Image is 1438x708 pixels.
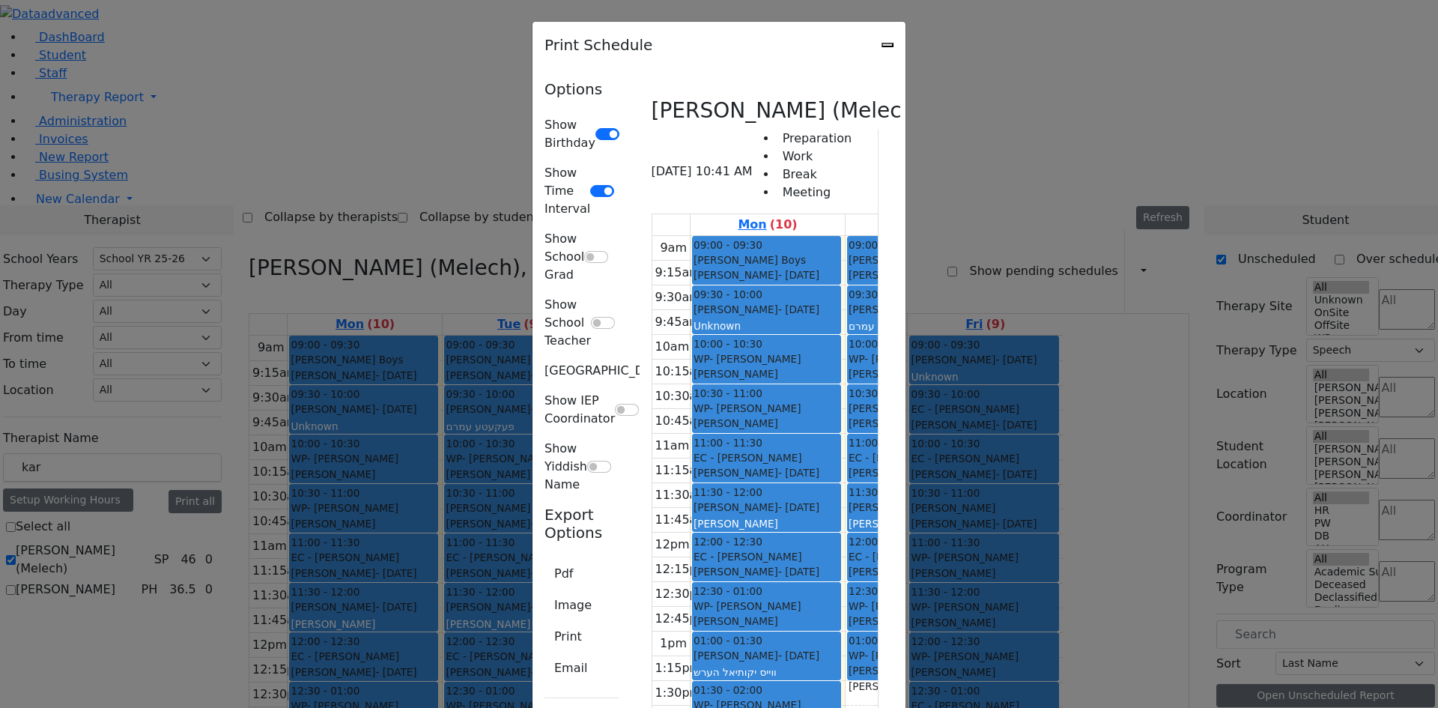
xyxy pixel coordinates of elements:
span: 09:00 - 09:30 [694,237,762,252]
div: 9:45am [652,313,704,331]
label: Show Yiddish Name [544,440,587,494]
a: September 29, 2025 [735,214,800,235]
div: [PERSON_NAME] [694,648,840,663]
div: 10:15am [652,363,712,381]
span: EC - [PERSON_NAME] [694,450,802,465]
label: [GEOGRAPHIC_DATA] [544,362,670,380]
span: WP- [PERSON_NAME] [PERSON_NAME] [849,648,995,679]
span: 09:30 - 10:00 [694,287,762,302]
div: 9:15am [652,264,704,282]
button: Email [544,654,597,683]
span: WP- [PERSON_NAME] [PERSON_NAME] [694,401,840,432]
span: EC - [PERSON_NAME] [849,549,957,564]
span: - [DATE] [778,566,819,578]
div: 1pm [657,635,690,653]
span: - [DATE] [778,303,819,315]
label: Show IEP Coordinator [544,392,615,428]
button: Pdf [544,560,583,588]
div: [PERSON_NAME] [849,564,995,579]
div: [PERSON_NAME] [694,267,840,282]
label: (10) [770,216,798,234]
span: - [DATE] [778,501,819,513]
span: WP- [PERSON_NAME] [PERSON_NAME] [849,351,995,382]
span: 11:00 - 11:30 [694,435,762,450]
button: Image [544,591,601,620]
div: 1:30pm [652,684,705,702]
span: 01:00 - 01:30 [849,633,917,648]
span: 11:30 - 12:00 [849,485,917,500]
div: 11:30am [652,486,712,504]
div: [PERSON_NAME] [849,465,995,480]
span: WP- [PERSON_NAME] [PERSON_NAME] [849,599,995,629]
div: [PERSON_NAME] [849,516,995,531]
div: 9:30am [652,288,704,306]
div: [PERSON_NAME] [694,629,840,644]
span: 10:30 - 11:00 [694,386,762,401]
span: 10:00 - 10:30 [694,336,762,351]
span: 01:30 - 02:00 [694,683,762,698]
span: EC - [PERSON_NAME] [694,549,802,564]
div: 1:15pm [652,659,705,677]
div: [PERSON_NAME] [849,629,995,644]
li: Preparation [777,130,852,148]
span: 10:00 - 10:30 [849,336,917,351]
label: Show School Grad [544,230,584,284]
span: 11:30 - 12:00 [694,485,762,500]
div: [PERSON_NAME] [694,432,840,447]
div: [PERSON_NAME] [849,500,995,515]
div: 10:45am [652,412,712,430]
h5: Print Schedule [544,34,652,56]
span: 12:30 - 01:00 [694,584,762,599]
div: 9am [657,239,690,257]
li: Work [777,148,852,166]
span: [PERSON_NAME] [849,401,933,416]
li: Break [777,166,852,184]
div: [PERSON_NAME] [849,302,995,317]
div: [PERSON_NAME] [849,416,995,431]
div: Unknown [694,318,840,333]
div: [PERSON_NAME] [694,516,840,531]
div: [PERSON_NAME] [694,302,840,317]
span: 09:30 - 10:00 [849,287,917,302]
h5: Export Options [544,506,619,542]
div: [PERSON_NAME] [849,679,995,694]
span: 11:00 - 11:30 [849,435,917,450]
div: 10am [652,338,693,356]
span: - [DATE] [778,650,819,662]
h3: [PERSON_NAME] (Melech), Speech [652,98,1014,124]
div: 10:30am [652,387,712,405]
div: [PERSON_NAME] [849,267,995,282]
div: 11:15am [652,462,712,479]
span: WP- [PERSON_NAME] [PERSON_NAME] [694,351,840,382]
div: 12pm [652,536,693,554]
div: [PERSON_NAME] [694,564,840,579]
span: - [DATE] [778,269,819,281]
div: 11:45am [652,511,712,529]
span: - [DATE] [778,467,819,479]
span: 10:30 - 11:00 [849,386,917,401]
span: [PERSON_NAME] Boys [849,252,961,267]
span: [DATE] 10:41 AM [652,163,753,181]
span: 09:00 - 09:30 [849,237,917,252]
span: 12:30 - 01:00 [849,584,917,599]
div: 11am [652,437,693,455]
button: Print [544,623,592,651]
div: 12:30pm [652,585,712,603]
h5: Options [544,80,619,98]
div: פעקעטע עמרם [849,318,995,333]
div: [PERSON_NAME] [694,465,840,480]
li: Meeting [777,184,852,202]
div: ווייס יקותיאל הערש [694,665,840,680]
button: Close [882,43,894,47]
label: Show Birthday [544,116,595,152]
label: Show School Teacher [544,296,591,350]
span: EC - [PERSON_NAME] [849,450,957,465]
div: 12:45pm [652,610,712,628]
div: [PERSON_NAME] [694,500,840,515]
label: Show Time Interval [544,164,590,218]
div: 12:15pm [652,560,712,578]
div: [PERSON_NAME] [694,382,840,397]
span: 12:00 - 12:30 [849,534,917,549]
div: [PERSON_NAME] [849,382,995,397]
span: 01:00 - 01:30 [694,633,762,648]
